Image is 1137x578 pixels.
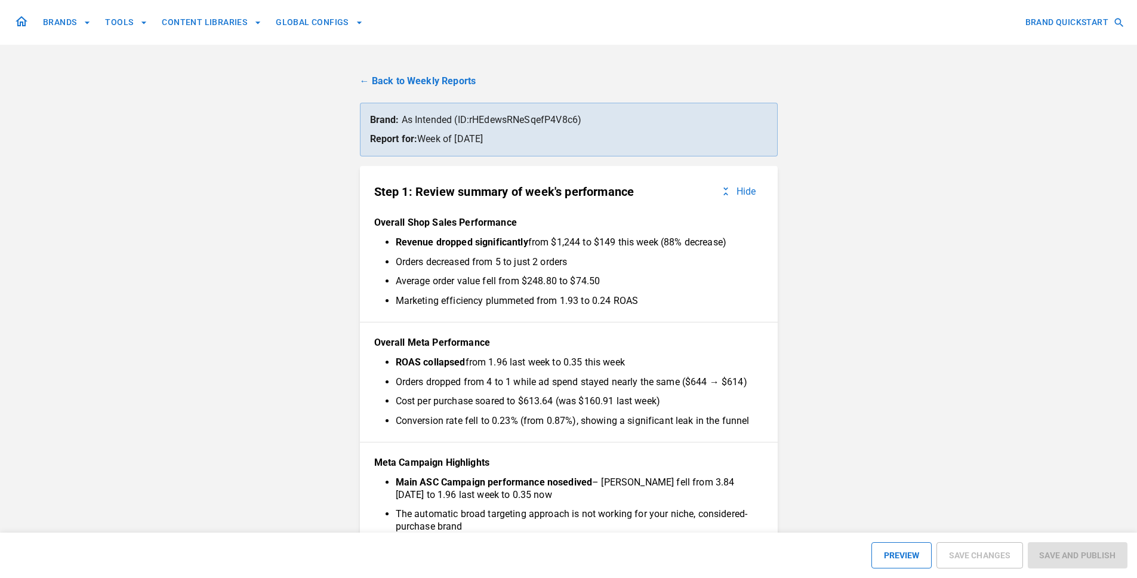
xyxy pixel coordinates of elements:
[713,180,763,202] button: Hide
[396,236,754,249] li: from $1,244 to $149 this week (88% decrease)
[374,185,634,199] p: Step 1: Review summary of week's performance
[396,395,754,408] li: Cost per purchase soared to $613.64 (was $160.91 last week)
[271,11,368,33] button: GLOBAL CONFIGS
[38,11,95,33] button: BRANDS
[360,74,778,88] a: ← Back to Weekly Reports
[370,113,768,127] p: As Intended (ID: rHEdewsRNeSqefP4V8c6 )
[370,133,418,144] strong: Report for:
[374,337,763,349] p: Overall Meta Performance
[737,186,756,197] p: Hide
[396,476,754,502] li: – [PERSON_NAME] fell from 3.84 [DATE] to 1.96 last week to 0.35 now
[396,256,754,269] li: Orders decreased from 5 to just 2 orders
[396,356,754,369] li: from 1.96 last week to 0.35 this week
[396,275,754,288] li: Average order value fell from $248.80 to $74.50
[396,236,528,248] strong: Revenue dropped significantly
[370,114,399,125] strong: Brand:
[100,11,152,33] button: TOOLS
[374,457,763,469] p: Meta Campaign Highlights
[1021,11,1127,33] button: BRAND QUICKSTART
[396,508,754,533] li: The automatic broad targeting approach is not working for your niche, considered-purchase brand
[157,11,266,33] button: CONTENT LIBRARIES
[374,217,763,229] p: Overall Shop Sales Performance
[396,295,754,308] li: Marketing efficiency plummeted from 1.93 to 0.24 ROAS
[396,376,754,389] li: Orders dropped from 4 to 1 while ad spend stayed nearly the same ($644 → $614)
[396,356,466,368] strong: ROAS collapsed
[396,476,593,488] strong: Main ASC Campaign performance nosedived
[370,132,768,146] p: Week of [DATE]
[871,542,932,568] button: PREVIEW
[396,415,754,428] li: Conversion rate fell to 0.23% (from 0.87%), showing a significant leak in the funnel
